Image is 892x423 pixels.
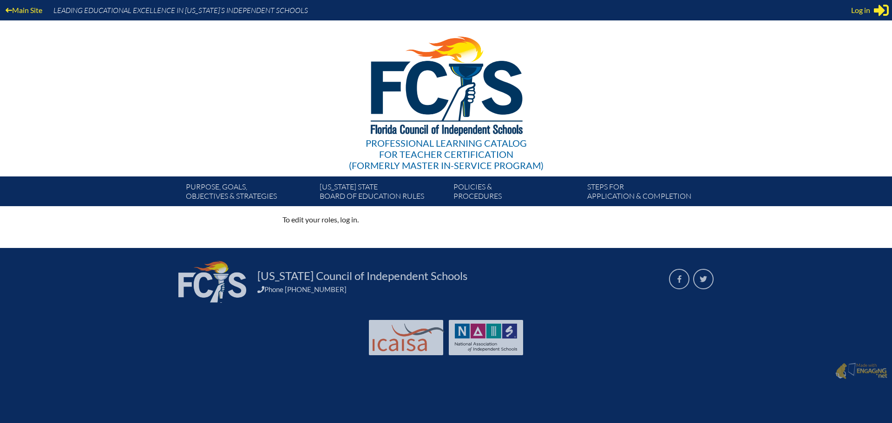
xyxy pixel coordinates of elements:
img: FCISlogo221.eps [350,20,542,147]
span: for Teacher Certification [379,149,513,160]
a: Professional Learning Catalog for Teacher Certification(formerly Master In-service Program) [345,19,547,173]
span: Log in [851,5,870,16]
a: Steps forapplication & completion [584,180,717,206]
div: Phone [PHONE_NUMBER] [257,285,658,293]
img: Int'l Council Advancing Independent School Accreditation logo [373,324,444,351]
a: Policies &Procedures [450,180,584,206]
img: NAIS Logo [455,324,517,351]
a: Main Site [2,4,46,16]
p: Made with [856,363,887,380]
img: Engaging - Bring it online [835,363,847,379]
a: [US_STATE] Council of Independent Schools [254,268,471,283]
div: Professional Learning Catalog (formerly Master In-service Program) [349,137,544,171]
img: Engaging - Bring it online [848,363,858,376]
img: Engaging - Bring it online [856,368,887,379]
a: [US_STATE] StateBoard of Education rules [316,180,450,206]
img: FCIS_logo_white [178,261,246,303]
svg: Sign in or register [874,3,889,18]
p: To edit your roles, log in. [282,214,610,226]
a: Purpose, goals,objectives & strategies [182,180,316,206]
a: Made with [832,361,891,382]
